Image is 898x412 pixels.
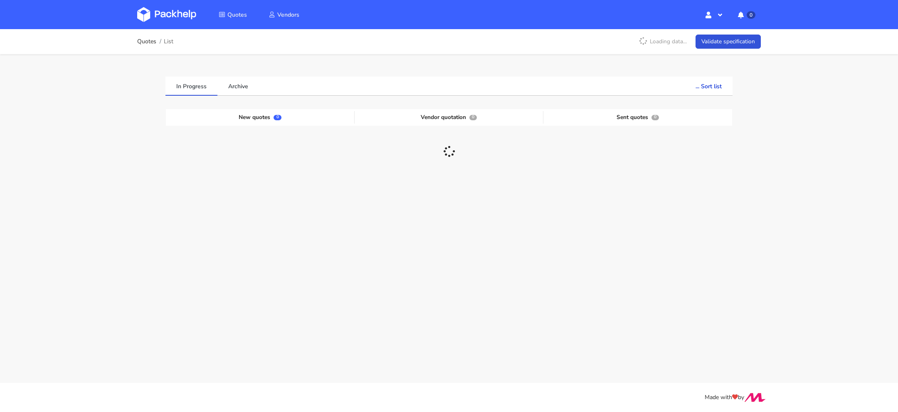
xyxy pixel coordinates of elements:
[164,38,173,45] span: List
[355,111,543,124] div: Vendor quotation
[166,111,355,124] div: New quotes
[696,35,761,49] a: Validate specification
[165,77,217,95] a: In Progress
[635,35,691,49] p: Loading data...
[227,11,247,19] span: Quotes
[651,115,659,120] span: 0
[731,7,761,22] button: 0
[277,11,299,19] span: Vendors
[137,38,156,45] a: Quotes
[217,77,259,95] a: Archive
[685,77,733,95] button: ... Sort list
[543,111,732,124] div: Sent quotes
[469,115,477,120] span: 0
[747,11,755,19] span: 0
[259,7,309,22] a: Vendors
[209,7,257,22] a: Quotes
[126,393,772,402] div: Made with by
[744,393,766,402] img: Move Closer
[137,7,196,22] img: Dashboard
[274,115,281,120] span: 0
[137,33,173,50] nav: breadcrumb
